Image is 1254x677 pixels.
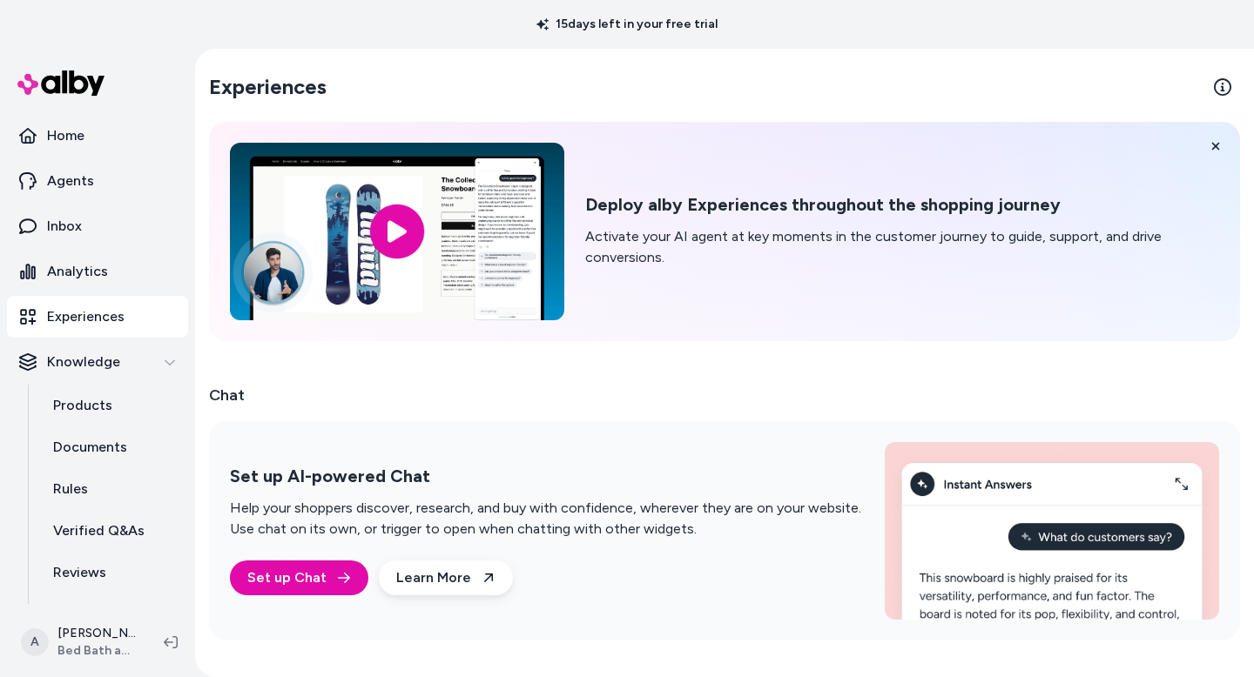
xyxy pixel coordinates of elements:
a: Rules [36,468,188,510]
h2: Chat [209,383,1240,407]
span: Bed Bath and Beyond [57,642,136,660]
button: Knowledge [7,341,188,383]
img: alby Logo [17,70,104,96]
a: Inbox [7,205,188,247]
p: Documents [53,437,127,458]
button: A[PERSON_NAME]Bed Bath and Beyond [10,614,150,670]
a: Experiences [7,296,188,338]
p: Activate your AI agent at key moments in the customer journey to guide, support, and drive conver... [585,226,1219,268]
a: Analytics [7,251,188,292]
a: Reviews [36,552,188,593]
p: Experiences [47,306,125,327]
h2: Set up AI-powered Chat [230,466,864,487]
a: Documents [36,426,188,468]
h2: Deploy alby Experiences throughout the shopping journey [585,194,1219,216]
p: 15 days left in your free trial [526,16,728,33]
a: Agents [7,160,188,202]
p: Inbox [47,216,82,237]
a: Products [36,385,188,426]
a: Set up Chat [230,560,368,595]
p: Rules [53,479,88,499]
p: [PERSON_NAME] [57,625,136,642]
p: Help your shoppers discover, research, and buy with confidence, wherever they are on your website... [230,498,864,540]
a: Home [7,115,188,157]
p: Reviews [53,562,106,583]
span: A [21,628,49,656]
a: Verified Q&As [36,510,188,552]
img: Set up AI-powered Chat [885,442,1219,620]
p: Knowledge [47,352,120,372]
p: Agents [47,171,94,191]
p: Products [53,395,112,416]
a: Learn More [379,560,513,595]
a: Survey Questions [36,593,188,635]
h2: Experiences [209,73,327,101]
p: Home [47,125,84,146]
p: Verified Q&As [53,520,145,541]
p: Analytics [47,261,108,282]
